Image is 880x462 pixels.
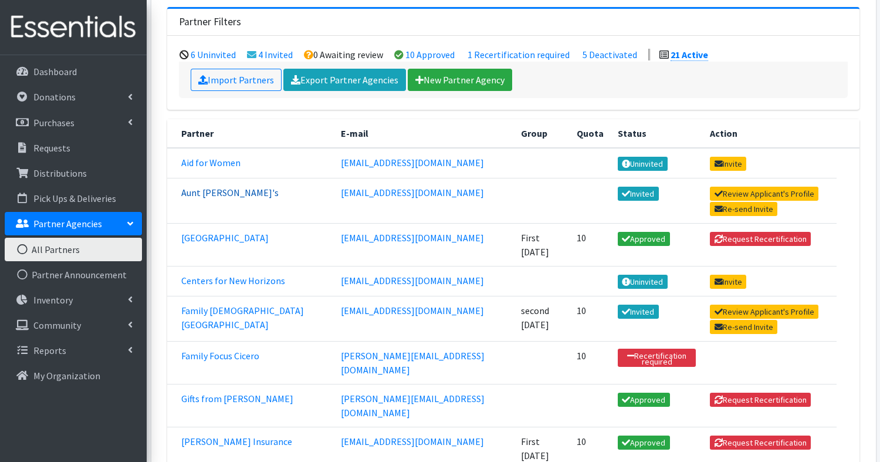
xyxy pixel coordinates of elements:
[181,275,285,286] a: Centers for New Horizons
[181,232,269,244] a: [GEOGRAPHIC_DATA]
[671,49,708,61] a: 21 Active
[570,119,611,148] th: Quota
[5,263,142,286] a: Partner Announcement
[33,370,100,382] p: My Organization
[468,49,570,60] a: 1 Recertification required
[514,119,570,148] th: Group
[33,66,77,77] p: Dashboard
[5,212,142,235] a: Partner Agencies
[181,305,304,331] a: Family [DEMOGRAPHIC_DATA][GEOGRAPHIC_DATA]
[181,436,292,447] a: [PERSON_NAME] Insurance
[618,436,670,450] a: Approved
[5,238,142,261] a: All Partners
[710,393,811,407] button: Request Recertification
[710,232,811,246] button: Request Recertification
[5,8,142,47] img: HumanEssentials
[710,202,777,216] a: Re-send Invite
[5,187,142,210] a: Pick Ups & Deliveries
[191,69,282,91] a: Import Partners
[703,119,837,148] th: Action
[33,117,75,129] p: Purchases
[570,296,611,342] td: 10
[5,313,142,337] a: Community
[334,119,514,148] th: E-mail
[5,136,142,160] a: Requests
[191,49,236,60] a: 6 Uninvited
[33,294,73,306] p: Inventory
[5,288,142,312] a: Inventory
[5,85,142,109] a: Donations
[570,223,611,266] td: 10
[181,187,279,198] a: Aunt [PERSON_NAME]'s
[514,223,570,266] td: First [DATE]
[5,161,142,185] a: Distributions
[341,275,484,286] a: [EMAIL_ADDRESS][DOMAIN_NAME]
[618,393,670,407] a: Approved
[341,393,485,419] a: [PERSON_NAME][EMAIL_ADDRESS][DOMAIN_NAME]
[33,91,76,103] p: Donations
[618,305,659,319] a: Invited
[181,350,259,362] a: Family Focus Cicero
[570,342,611,385] td: 10
[341,157,484,168] a: [EMAIL_ADDRESS][DOMAIN_NAME]
[341,305,484,316] a: [EMAIL_ADDRESS][DOMAIN_NAME]
[33,142,70,154] p: Requests
[514,296,570,342] td: second [DATE]
[618,349,696,367] a: Recertification required
[283,69,406,91] a: Export Partner Agencies
[710,320,777,334] a: Re-send Invite
[341,350,485,376] a: [PERSON_NAME][EMAIL_ADDRESS][DOMAIN_NAME]
[33,319,81,331] p: Community
[405,49,455,60] a: 10 Approved
[5,60,142,83] a: Dashboard
[710,436,811,450] button: Request Recertification
[5,364,142,387] a: My Organization
[611,119,703,148] th: Status
[710,187,818,201] a: Review Applicant's Profile
[167,119,334,148] th: Partner
[341,436,484,447] a: [EMAIL_ADDRESS][DOMAIN_NAME]
[33,193,116,204] p: Pick Ups & Deliveries
[618,232,670,246] a: Approved
[341,232,484,244] a: [EMAIL_ADDRESS][DOMAIN_NAME]
[258,49,293,60] a: 4 Invited
[583,49,637,60] a: 5 Deactivated
[33,345,66,356] p: Reports
[181,157,241,168] a: Aid for Women
[710,305,818,319] a: Review Applicant's Profile
[5,339,142,362] a: Reports
[710,157,746,171] a: Invite
[618,275,668,289] a: Uninvited
[304,49,383,60] li: 0 Awaiting review
[33,218,102,230] p: Partner Agencies
[5,111,142,134] a: Purchases
[33,167,87,179] p: Distributions
[618,187,659,201] a: Invited
[710,275,746,289] a: Invite
[181,393,293,404] a: Gifts from [PERSON_NAME]
[179,16,241,28] h3: Partner Filters
[341,187,484,198] a: [EMAIL_ADDRESS][DOMAIN_NAME]
[618,157,668,171] a: Uninvited
[408,69,512,91] a: New Partner Agency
